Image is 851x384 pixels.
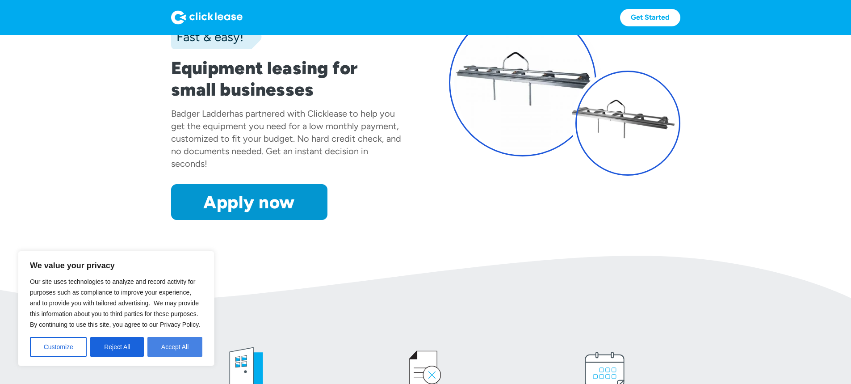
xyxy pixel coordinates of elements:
h1: Equipment leasing for small businesses [171,57,402,100]
div: Fast & easy! [171,28,243,46]
a: Get Started [620,9,680,26]
a: Apply now [171,184,327,220]
button: Accept All [147,337,202,357]
img: Logo [171,10,243,25]
div: has partnered with Clicklease to help you get the equipment you need for a low monthly payment, c... [171,108,401,169]
div: We value your privacy [18,251,214,366]
button: Reject All [90,337,144,357]
span: Our site uses technologies to analyze and record activity for purposes such as compliance to impr... [30,278,200,328]
div: Badger Ladder [171,108,230,119]
p: We value your privacy [30,260,202,271]
button: Customize [30,337,87,357]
